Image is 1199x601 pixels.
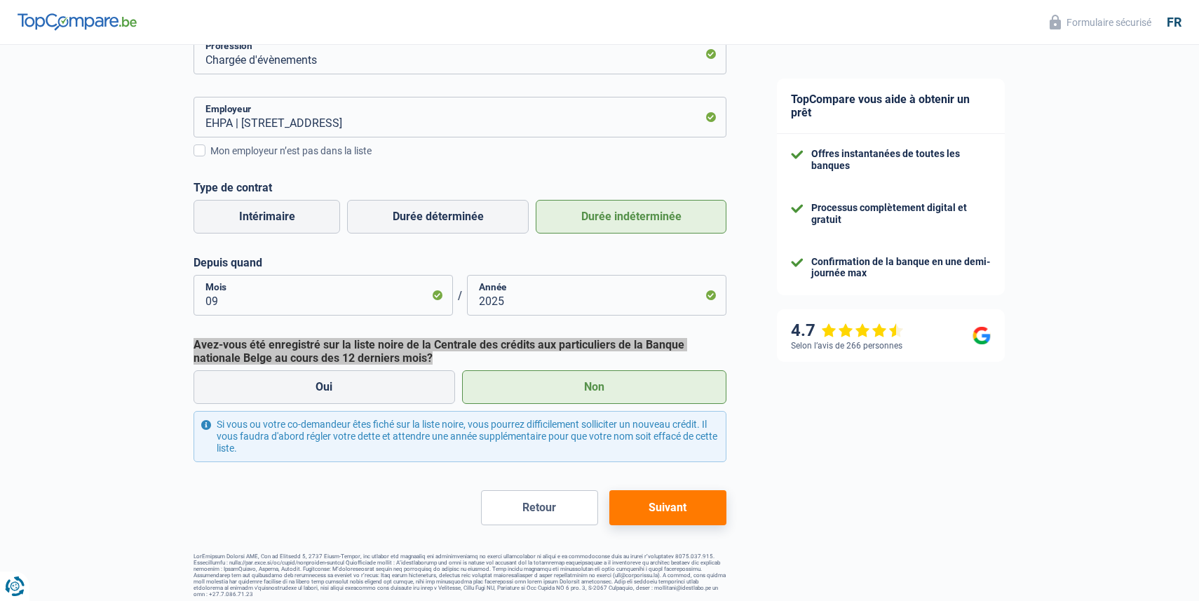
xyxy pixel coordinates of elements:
div: Si vous ou votre co-demandeur êtes fiché sur la liste noire, vous pourrez difficilement sollicite... [194,411,726,461]
div: Offres instantanées de toutes les banques [811,148,991,172]
label: Durée indéterminée [536,200,726,234]
img: TopCompare Logo [18,13,137,30]
button: Suivant [609,490,726,525]
div: Processus complètement digital et gratuit [811,202,991,226]
label: Type de contrat [194,181,726,194]
button: Retour [481,490,598,525]
input: Cherchez votre employeur [194,97,726,137]
label: Oui [194,370,455,404]
div: Mon employeur n’est pas dans la liste [210,144,726,158]
div: Confirmation de la banque en une demi-journée max [811,256,991,280]
div: 4.7 [791,320,904,341]
label: Intérimaire [194,200,340,234]
button: Formulaire sécurisé [1041,11,1160,34]
label: Durée déterminée [347,200,529,234]
label: Non [462,370,727,404]
span: / [453,289,467,302]
input: AAAA [467,275,726,316]
footer: LorEmipsum Dolorsi AME, Con ad Elitsedd 5, 2737 Eiusm-Tempor, inc utlabor etd magnaaliq eni admin... [194,553,726,597]
label: Avez-vous été enregistré sur la liste noire de la Centrale des crédits aux particuliers de la Ban... [194,338,726,365]
input: MM [194,275,453,316]
div: fr [1167,15,1181,30]
div: TopCompare vous aide à obtenir un prêt [777,79,1005,134]
div: Selon l’avis de 266 personnes [791,341,902,351]
label: Depuis quand [194,256,726,269]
